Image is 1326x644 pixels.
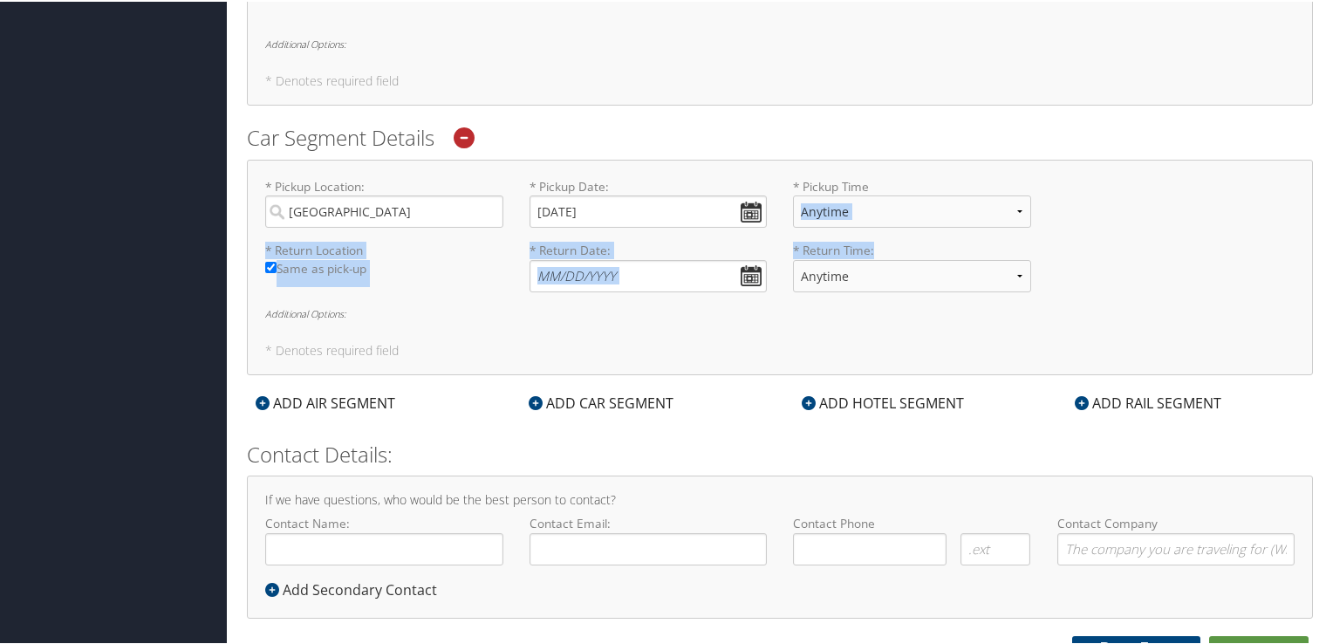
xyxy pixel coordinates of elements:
[265,240,503,257] label: * Return Location
[960,531,1030,564] input: .ext
[530,194,768,226] input: * Pickup Date:
[530,176,768,226] label: * Pickup Date:
[265,258,503,285] label: Same as pick-up
[265,531,503,564] input: Contact Name:
[247,438,1313,468] h2: Contact Details:
[265,260,277,271] input: Same as pick-up
[793,391,973,412] div: ADD HOTEL SEGMENT
[520,391,682,412] div: ADD CAR SEGMENT
[265,343,1295,355] h5: * Denotes required field
[530,240,768,290] label: * Return Date:
[265,513,503,563] label: Contact Name:
[265,73,1295,86] h5: * Denotes required field
[793,258,1031,291] select: * Return Time:
[1057,531,1295,564] input: Contact Company
[1057,513,1295,563] label: Contact Company
[247,121,1313,151] h2: Car Segment Details
[793,176,1031,240] label: * Pickup Time
[265,578,446,599] div: Add Secondary Contact
[793,194,1031,226] select: * Pickup Time
[530,513,768,563] label: Contact Email:
[265,307,1295,317] h6: Additional Options:
[1066,391,1230,412] div: ADD RAIL SEGMENT
[265,176,503,226] label: * Pickup Location:
[793,513,1031,531] label: Contact Phone
[265,38,1295,47] h6: Additional Options:
[265,492,1295,504] h4: If we have questions, who would be the best person to contact?
[793,240,1031,304] label: * Return Time:
[530,531,768,564] input: Contact Email:
[247,391,404,412] div: ADD AIR SEGMENT
[530,258,768,291] input: * Return Date:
